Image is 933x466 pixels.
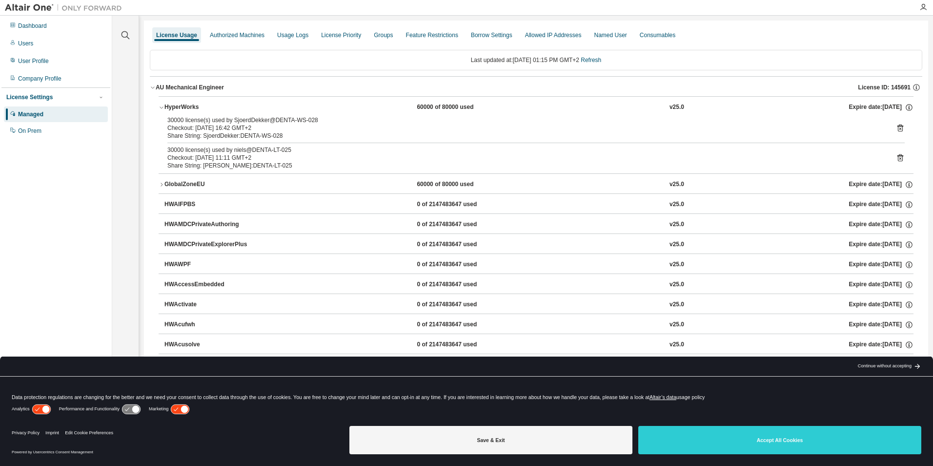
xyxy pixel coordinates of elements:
[167,132,881,140] div: Share String: SjoerdDekker:DENTA-WS-028
[156,31,197,39] div: License Usage
[669,103,684,112] div: v25.0
[669,200,684,209] div: v25.0
[164,314,913,336] button: HWAcufwh0 of 2147483647 usedv25.0Expire date:[DATE]
[849,320,913,329] div: Expire date: [DATE]
[164,194,913,215] button: HWAIFPBS0 of 2147483647 usedv25.0Expire date:[DATE]
[849,240,913,249] div: Expire date: [DATE]
[167,154,881,162] div: Checkout: [DATE] 11:11 GMT+2
[210,31,264,39] div: Authorized Machines
[417,300,505,309] div: 0 of 2147483647 used
[417,240,505,249] div: 0 of 2147483647 used
[167,146,881,154] div: 30000 license(s) used by niels@DENTA-LT-025
[669,260,684,269] div: v25.0
[18,75,61,83] div: Company Profile
[417,200,505,209] div: 0 of 2147483647 used
[18,40,33,47] div: Users
[164,200,252,209] div: HWAIFPBS
[849,300,913,309] div: Expire date: [DATE]
[669,280,684,289] div: v25.0
[849,103,913,112] div: Expire date: [DATE]
[858,84,911,91] span: License ID: 145691
[849,180,913,189] div: Expire date: [DATE]
[164,354,913,376] button: HWAcutrace0 of 2147483647 usedv25.0Expire date:[DATE]
[18,127,41,135] div: On Prem
[164,334,913,356] button: HWAcusolve0 of 2147483647 usedv25.0Expire date:[DATE]
[164,234,913,255] button: HWAMDCPrivateExplorerPlus0 of 2147483647 usedv25.0Expire date:[DATE]
[18,22,47,30] div: Dashboard
[417,103,505,112] div: 60000 of 80000 used
[669,320,684,329] div: v25.0
[406,31,458,39] div: Feature Restrictions
[417,260,505,269] div: 0 of 2147483647 used
[277,31,308,39] div: Usage Logs
[669,220,684,229] div: v25.0
[669,340,684,349] div: v25.0
[159,97,913,118] button: HyperWorks60000 of 80000 usedv25.0Expire date:[DATE]
[849,340,913,349] div: Expire date: [DATE]
[640,31,675,39] div: Consumables
[164,320,252,329] div: HWAcufwh
[374,31,393,39] div: Groups
[167,116,881,124] div: 30000 license(s) used by SjoerdDekker@DENTA-WS-028
[321,31,361,39] div: License Priority
[167,124,881,132] div: Checkout: [DATE] 16:42 GMT+2
[164,240,252,249] div: HWAMDCPrivateExplorerPlus
[164,254,913,275] button: HWAWPF0 of 2147483647 usedv25.0Expire date:[DATE]
[471,31,512,39] div: Borrow Settings
[150,77,922,98] button: AU Mechanical EngineerLicense ID: 145691
[669,180,684,189] div: v25.0
[156,84,224,91] div: AU Mechanical Engineer
[167,162,881,169] div: Share String: [PERSON_NAME]:DENTA-LT-025
[417,340,505,349] div: 0 of 2147483647 used
[159,174,913,195] button: GlobalZoneEU60000 of 80000 usedv25.0Expire date:[DATE]
[150,50,922,70] div: Last updated at: [DATE] 01:15 PM GMT+2
[594,31,627,39] div: Named User
[669,300,684,309] div: v25.0
[417,280,505,289] div: 0 of 2147483647 used
[164,214,913,235] button: HWAMDCPrivateAuthoring0 of 2147483647 usedv25.0Expire date:[DATE]
[849,220,913,229] div: Expire date: [DATE]
[164,294,913,316] button: HWActivate0 of 2147483647 usedv25.0Expire date:[DATE]
[164,260,252,269] div: HWAWPF
[164,340,252,349] div: HWAcusolve
[525,31,582,39] div: Allowed IP Addresses
[849,280,913,289] div: Expire date: [DATE]
[164,180,252,189] div: GlobalZoneEU
[417,320,505,329] div: 0 of 2147483647 used
[18,57,49,65] div: User Profile
[581,57,601,64] a: Refresh
[164,103,252,112] div: HyperWorks
[6,93,53,101] div: License Settings
[417,180,505,189] div: 60000 of 80000 used
[849,200,913,209] div: Expire date: [DATE]
[417,220,505,229] div: 0 of 2147483647 used
[164,274,913,296] button: HWAccessEmbedded0 of 2147483647 usedv25.0Expire date:[DATE]
[669,240,684,249] div: v25.0
[5,3,127,13] img: Altair One
[164,220,252,229] div: HWAMDCPrivateAuthoring
[164,280,252,289] div: HWAccessEmbedded
[164,300,252,309] div: HWActivate
[18,110,43,118] div: Managed
[849,260,913,269] div: Expire date: [DATE]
